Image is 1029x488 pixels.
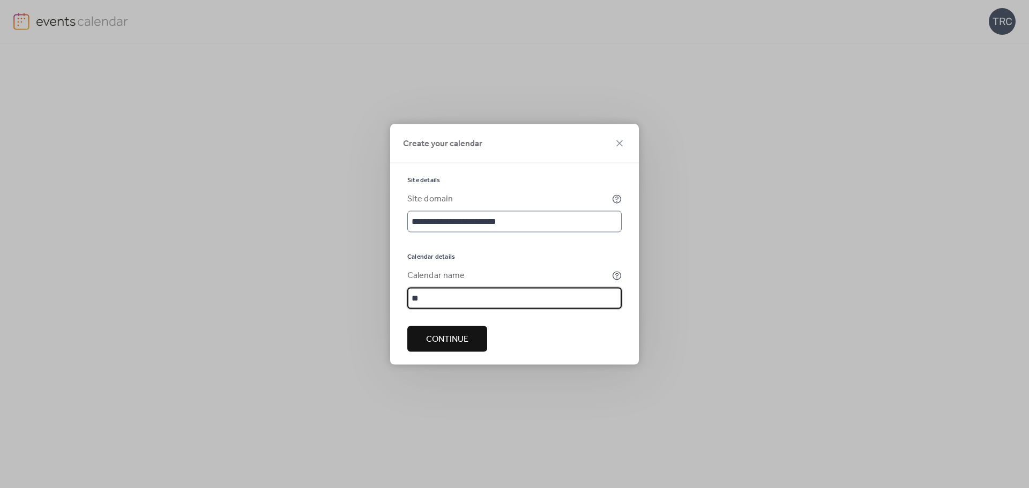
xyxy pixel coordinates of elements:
span: Create your calendar [403,137,482,150]
div: Site domain [407,192,610,205]
span: Site details [407,176,440,184]
button: Continue [407,326,487,351]
span: Continue [426,333,468,346]
div: Calendar name [407,269,610,282]
span: Calendar details [407,252,455,261]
